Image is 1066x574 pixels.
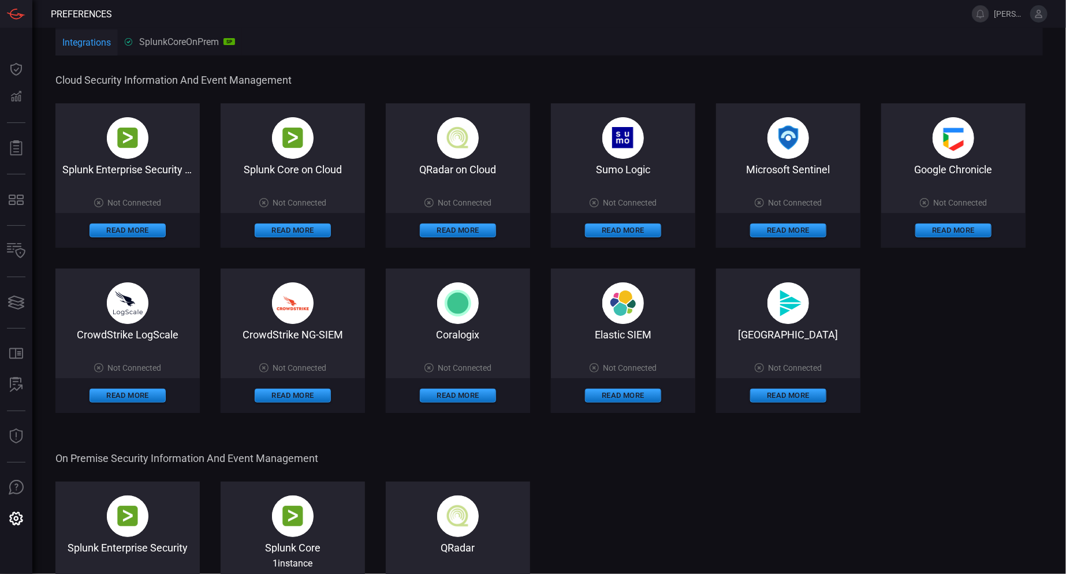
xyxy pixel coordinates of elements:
[118,28,242,55] button: SplunkCoreOnPremSP
[55,29,118,57] button: Integrations
[108,198,162,207] span: Not Connected
[273,198,327,207] span: Not Connected
[255,389,331,402] button: Read More
[437,117,479,159] img: qradar_on_cloud-CqUPbAk2.png
[221,329,365,341] div: CrowdStrike NG-SIEM
[55,542,200,554] div: Splunk Enterprise Security
[221,542,365,553] div: Splunk Core
[750,223,826,237] button: Read More
[767,117,809,159] img: microsoft_sentinel-DmoYopBN.png
[585,223,661,237] button: Read More
[933,117,974,159] img: google_chronicle-BEvpeoLq.png
[272,495,314,537] img: splunk-B-AX9-PE.png
[420,223,496,237] button: Read More
[750,389,826,402] button: Read More
[108,363,162,372] span: Not Connected
[2,237,30,265] button: Inventory
[107,495,148,537] img: splunk-B-AX9-PE.png
[602,117,644,159] img: sumo_logic-BhVDPgcO.png
[55,74,1041,86] span: Cloud Security Information and Event Management
[994,9,1026,18] span: [PERSON_NAME].[PERSON_NAME]
[716,163,860,176] div: Microsoft Sentinel
[585,389,661,402] button: Read More
[107,282,148,324] img: crowdstrike_logscale-Dv7WlQ1M.png
[551,329,695,341] div: Elastic SIEM
[273,363,327,372] span: Not Connected
[551,163,695,176] div: Sumo Logic
[437,282,479,324] img: svg%3e
[767,282,809,324] img: svg%3e
[2,135,30,162] button: Reports
[51,9,112,20] span: Preferences
[55,329,200,341] div: CrowdStrike LogScale
[881,163,1026,176] div: Google Chronicle
[438,363,492,372] span: Not Connected
[2,289,30,316] button: Cards
[107,117,148,159] img: splunk-B-AX9-PE.png
[2,505,30,533] button: Preferences
[2,83,30,111] button: Detections
[603,363,657,372] span: Not Connected
[915,223,992,237] button: Read More
[438,198,492,207] span: Not Connected
[2,340,30,368] button: Rule Catalog
[934,198,987,207] span: Not Connected
[2,371,30,399] button: ALERT ANALYSIS
[386,329,530,341] div: Coralogix
[221,163,365,176] div: Splunk Core on Cloud
[603,198,657,207] span: Not Connected
[55,452,1041,464] span: On Premise Security Information and Event Management
[273,558,313,569] span: 1 instance
[90,223,166,237] button: Read More
[437,495,479,537] img: qradar_on_cloud-CqUPbAk2.png
[90,389,166,402] button: Read More
[716,329,860,341] div: Cribl Lake
[272,282,314,324] img: crowdstrike_falcon-DF2rzYKc.png
[602,282,644,324] img: svg+xml,%3c
[55,163,200,176] div: Splunk Enterprise Security on Cloud
[2,423,30,450] button: Threat Intelligence
[420,389,496,402] button: Read More
[769,363,822,372] span: Not Connected
[2,186,30,214] button: MITRE - Detection Posture
[125,36,235,47] div: SplunkCoreOnPrem
[386,163,530,176] div: QRadar on Cloud
[769,198,822,207] span: Not Connected
[2,55,30,83] button: Dashboard
[2,474,30,502] button: Ask Us A Question
[386,542,530,554] div: QRadar
[223,38,235,45] div: SP
[272,117,314,159] img: splunk-B-AX9-PE.png
[255,223,331,237] button: Read More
